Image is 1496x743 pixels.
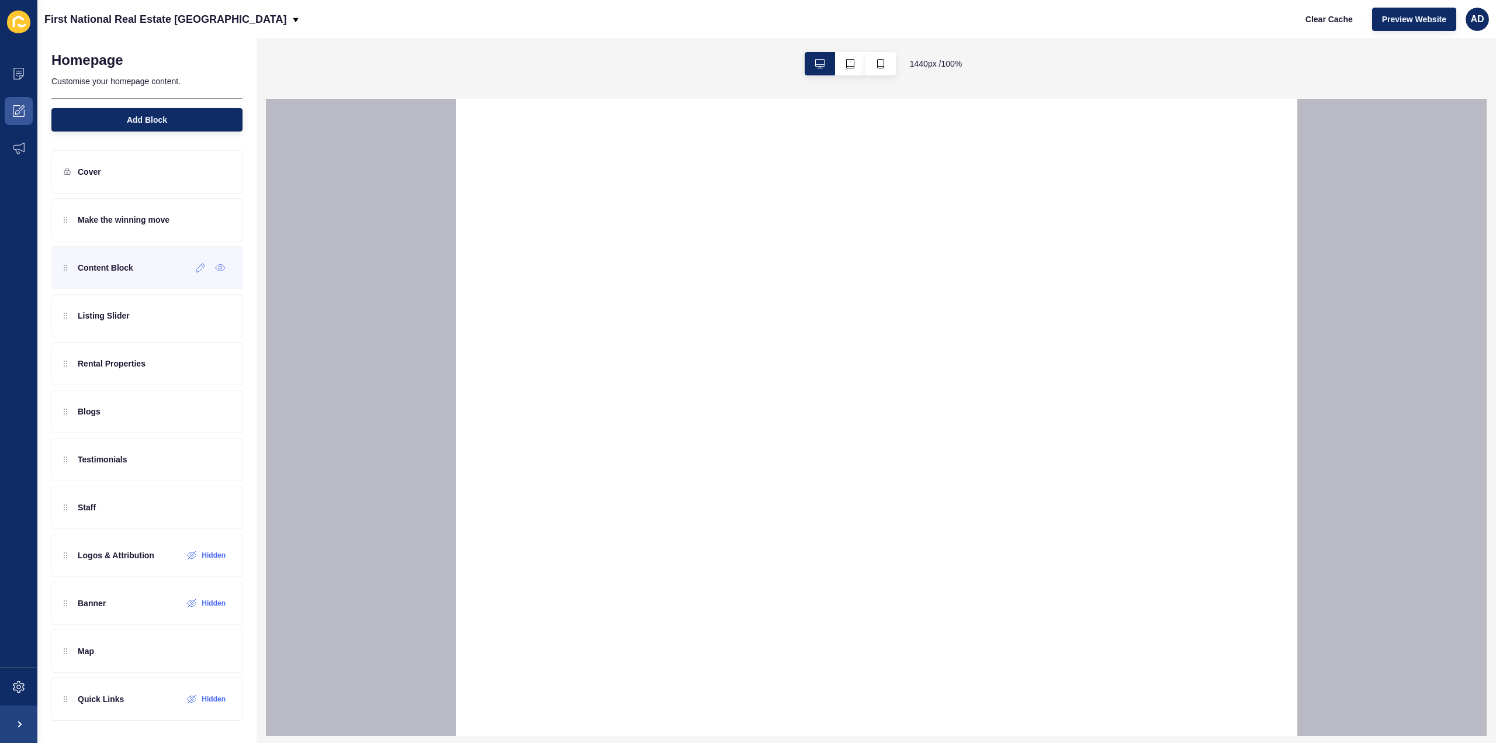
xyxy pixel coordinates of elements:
[78,166,101,178] p: Cover
[202,599,226,608] label: Hidden
[1470,13,1484,25] span: AD
[51,108,243,132] button: Add Block
[78,262,133,274] p: Content Block
[1372,8,1456,31] button: Preview Website
[78,597,106,609] p: Banner
[202,551,226,560] label: Hidden
[78,406,101,417] p: Blogs
[51,52,123,68] h1: Homepage
[127,114,167,126] span: Add Block
[78,358,146,369] p: Rental Properties
[78,550,154,561] p: Logos & Attribution
[1382,13,1446,25] span: Preview Website
[51,68,243,94] p: Customise your homepage content.
[78,693,124,705] p: Quick Links
[78,502,96,513] p: Staff
[202,694,226,704] label: Hidden
[78,310,130,322] p: Listing Slider
[1305,13,1353,25] span: Clear Cache
[1296,8,1363,31] button: Clear Cache
[910,58,962,70] span: 1440 px / 100 %
[78,454,127,465] p: Testimonials
[44,5,286,34] p: First National Real Estate [GEOGRAPHIC_DATA]
[78,214,169,226] p: Make the winning move
[78,645,94,657] p: Map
